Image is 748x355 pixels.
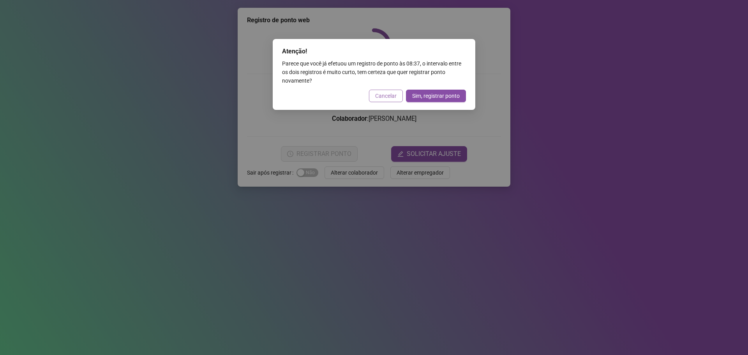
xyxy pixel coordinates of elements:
[282,47,466,56] div: Atenção!
[375,92,397,100] span: Cancelar
[369,90,403,102] button: Cancelar
[412,92,460,100] span: Sim, registrar ponto
[282,59,466,85] div: Parece que você já efetuou um registro de ponto às 08:37 , o intervalo entre os dois registros é ...
[406,90,466,102] button: Sim, registrar ponto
